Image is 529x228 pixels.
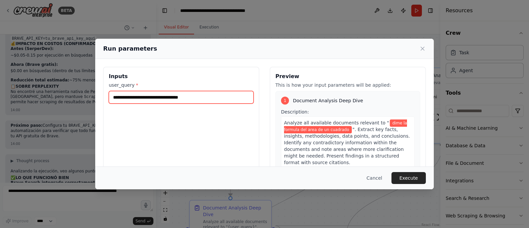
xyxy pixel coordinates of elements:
span: Document Analysis Deep Dive [293,97,363,104]
span: Analyze all available documents relevant to " [284,120,389,125]
div: 1 [281,97,289,105]
label: user_query [109,82,254,88]
button: Execute [391,172,426,184]
span: Description: [281,109,309,114]
h3: Inputs [109,72,254,80]
h2: Run parameters [103,44,157,53]
p: This is how your input parameters will be applied: [275,82,420,88]
button: Cancel [361,172,387,184]
h3: Preview [275,72,420,80]
span: Variable: user_query [284,119,407,133]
